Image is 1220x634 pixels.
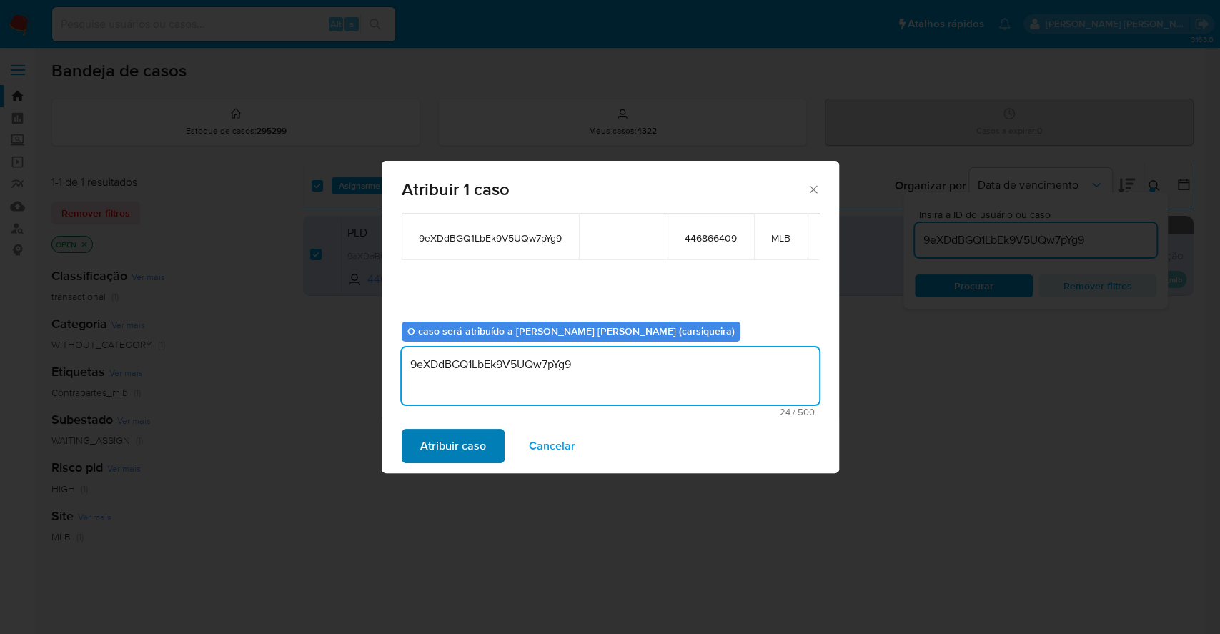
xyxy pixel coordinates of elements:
span: Máximo 500 caracteres [406,407,815,417]
button: Fechar a janela [806,182,819,195]
span: 9eXDdBGQ1LbEk9V5UQw7pYg9 [419,232,562,244]
div: assign-modal [382,161,839,473]
button: Atribuir caso [402,429,505,463]
b: O caso será atribuído a [PERSON_NAME] [PERSON_NAME] (carsiqueira) [407,324,735,338]
span: Cancelar [529,430,575,462]
span: 446866409 [685,232,737,244]
span: Atribuir 1 caso [402,181,807,198]
span: Atribuir caso [420,430,486,462]
button: Cancelar [510,429,594,463]
textarea: 9eXDdBGQ1LbEk9V5UQw7pYg9 [402,347,819,405]
span: MLB [771,232,790,244]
